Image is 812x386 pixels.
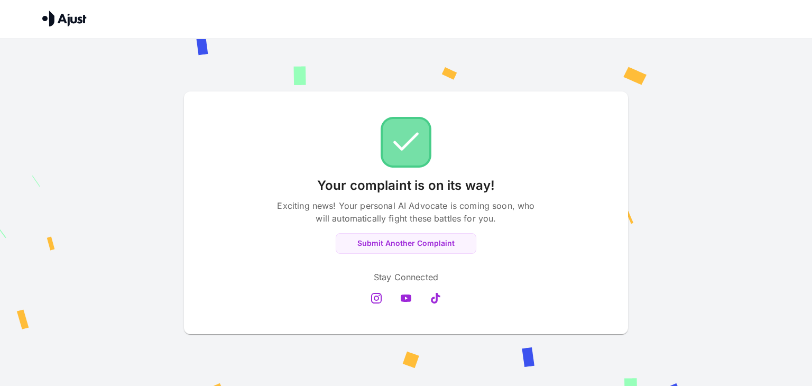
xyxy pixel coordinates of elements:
[317,176,495,195] p: Your complaint is on its way!
[336,233,476,254] button: Submit Another Complaint
[374,271,438,283] p: Stay Connected
[381,117,431,168] img: Check!
[274,199,538,225] p: Exciting news! Your personal AI Advocate is coming soon, who will automatically fight these battl...
[42,11,87,26] img: Ajust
